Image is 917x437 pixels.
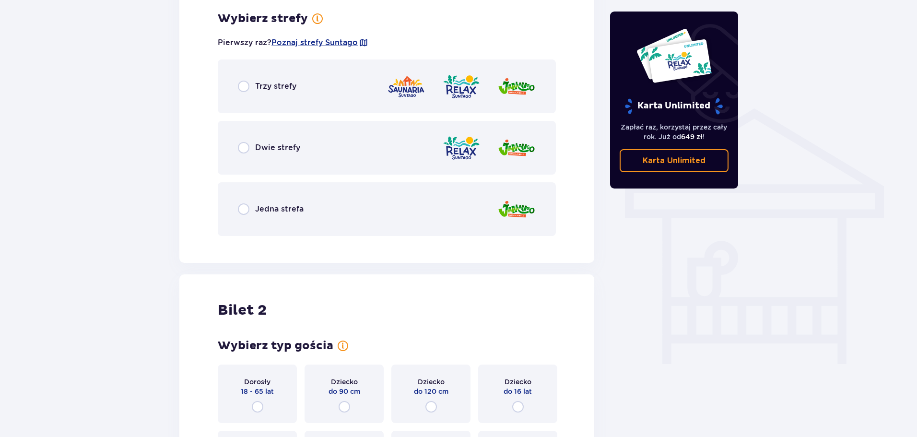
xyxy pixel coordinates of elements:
[442,134,481,162] img: zone logo
[255,204,304,214] p: Jedna strefa
[624,98,724,115] p: Karta Unlimited
[218,339,333,353] p: Wybierz typ gościa
[271,37,358,48] a: Poznaj strefy Suntago
[497,73,536,100] img: zone logo
[255,142,300,153] p: Dwie strefy
[418,377,445,387] p: Dziecko
[241,387,274,396] p: 18 - 65 lat
[331,377,358,387] p: Dziecko
[414,387,448,396] p: do 120 cm
[218,12,308,26] p: Wybierz strefy
[620,149,729,172] a: Karta Unlimited
[504,387,532,396] p: do 16 lat
[387,73,425,100] img: zone logo
[442,73,481,100] img: zone logo
[620,122,729,142] p: Zapłać raz, korzystaj przez cały rok. Już od !
[681,133,703,141] span: 649 zł
[218,301,267,319] p: Bilet 2
[497,134,536,162] img: zone logo
[505,377,531,387] p: Dziecko
[497,196,536,223] img: zone logo
[643,155,705,166] p: Karta Unlimited
[329,387,360,396] p: do 90 cm
[255,81,296,92] p: Trzy strefy
[218,37,368,48] p: Pierwszy raz?
[244,377,270,387] p: Dorosły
